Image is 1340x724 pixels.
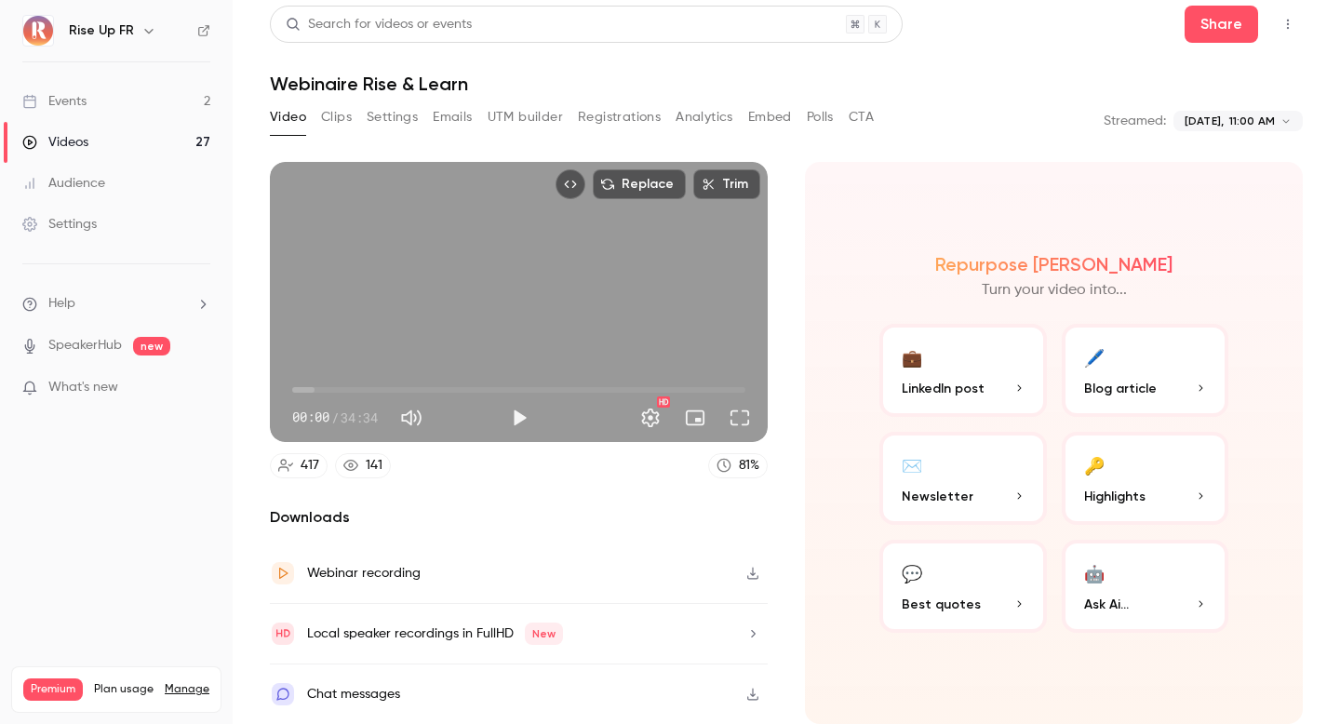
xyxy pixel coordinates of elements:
[433,102,472,132] button: Emails
[1104,112,1166,130] p: Streamed:
[849,102,874,132] button: CTA
[593,169,686,199] button: Replace
[22,92,87,111] div: Events
[578,102,661,132] button: Registrations
[22,294,210,314] li: help-dropdown-opener
[292,408,378,427] div: 00:00
[556,169,585,199] button: Embed video
[321,102,352,132] button: Clips
[879,324,1047,417] button: 💼LinkedIn post
[902,342,922,371] div: 💼
[1062,540,1229,633] button: 🤖Ask Ai...
[393,399,430,436] button: Mute
[307,683,400,705] div: Chat messages
[188,380,210,396] iframe: Noticeable Trigger
[1273,9,1303,39] button: Top Bar Actions
[270,73,1303,95] h1: Webinaire Rise & Learn
[22,174,105,193] div: Audience
[721,399,758,436] button: Full screen
[69,21,134,40] h6: Rise Up FR
[1084,595,1129,614] span: Ask Ai...
[902,558,922,587] div: 💬
[1084,487,1146,506] span: Highlights
[22,133,88,152] div: Videos
[1185,113,1224,129] span: [DATE],
[133,337,170,355] span: new
[366,456,382,476] div: 141
[902,487,973,506] span: Newsletter
[525,623,563,645] span: New
[307,623,563,645] div: Local speaker recordings in FullHD
[286,15,472,34] div: Search for videos or events
[1084,558,1105,587] div: 🤖
[94,682,154,697] span: Plan usage
[292,408,329,427] span: 00:00
[23,16,53,46] img: Rise Up FR
[22,215,97,234] div: Settings
[879,540,1047,633] button: 💬Best quotes
[902,379,985,398] span: LinkedIn post
[657,396,670,408] div: HD
[739,456,759,476] div: 81 %
[367,102,418,132] button: Settings
[1084,379,1157,398] span: Blog article
[270,453,328,478] a: 417
[632,399,669,436] button: Settings
[307,562,421,584] div: Webinar recording
[1084,450,1105,479] div: 🔑
[982,279,1127,302] p: Turn your video into...
[676,102,733,132] button: Analytics
[501,399,538,436] button: Play
[935,253,1172,275] h2: Repurpose [PERSON_NAME]
[1084,342,1105,371] div: 🖊️
[165,682,209,697] a: Manage
[1062,432,1229,525] button: 🔑Highlights
[902,450,922,479] div: ✉️
[48,336,122,355] a: SpeakerHub
[270,506,768,529] h2: Downloads
[270,102,306,132] button: Video
[807,102,834,132] button: Polls
[693,169,760,199] button: Trim
[1185,6,1258,43] button: Share
[1062,324,1229,417] button: 🖊️Blog article
[301,456,319,476] div: 417
[23,678,83,701] span: Premium
[48,294,75,314] span: Help
[748,102,792,132] button: Embed
[48,378,118,397] span: What's new
[488,102,563,132] button: UTM builder
[1229,113,1275,129] span: 11:00 AM
[331,408,339,427] span: /
[879,432,1047,525] button: ✉️Newsletter
[902,595,981,614] span: Best quotes
[341,408,378,427] span: 34:34
[708,453,768,478] a: 81%
[677,399,714,436] button: Turn on miniplayer
[335,453,391,478] a: 141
